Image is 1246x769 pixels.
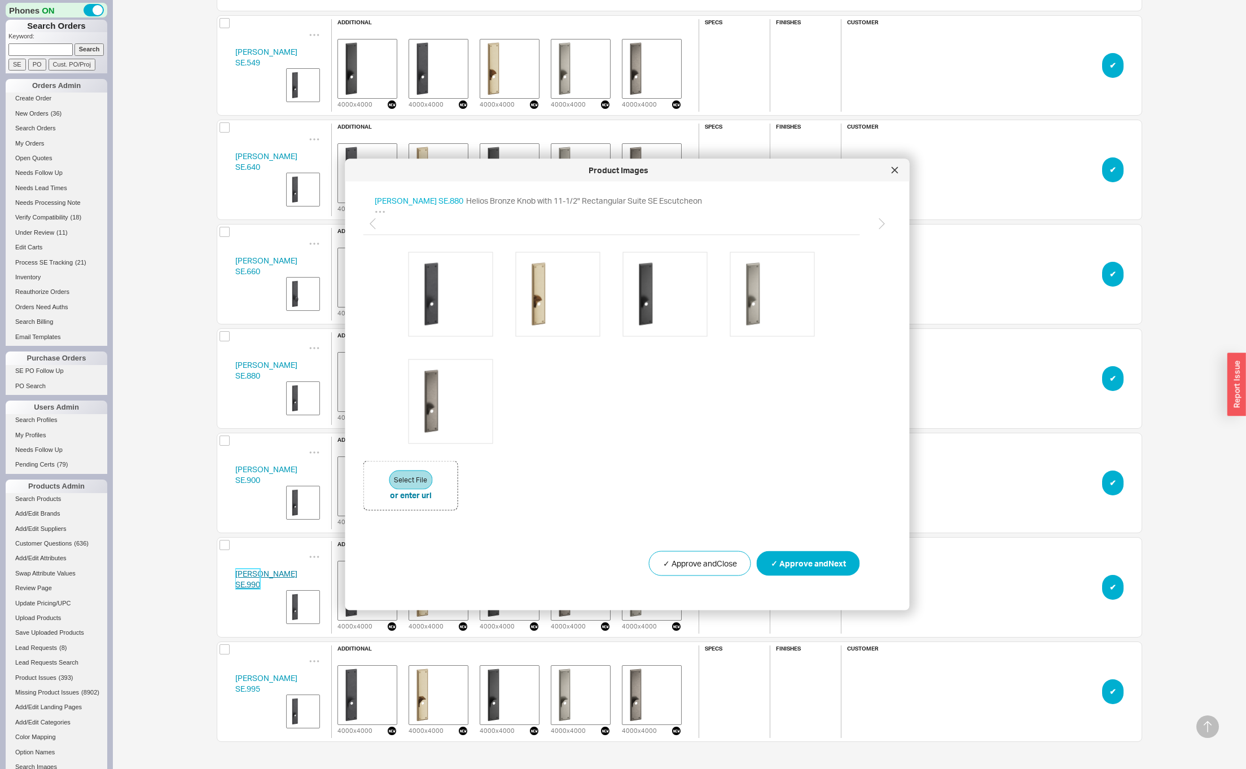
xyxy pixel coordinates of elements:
img: BZSE64040.png_vzhvba [289,175,317,204]
div: 4000x4000 [403,28,474,112]
img: NBSE54940.png_rddx2i [481,41,538,97]
img: NBSE99540.png_jx6zkc [410,667,467,723]
a: Edit Carts [6,241,107,253]
img: BZSE88040.png_gooo91 [339,354,396,410]
p: Keyword: [8,32,107,43]
div: 4000x4000 [474,654,545,738]
img: BZSE90040.png_orysvs [289,489,317,517]
a: Process SE Tracking(21) [6,257,107,269]
span: ✔︎ [1109,372,1116,385]
img: BZSE54940.png_fzy09j [289,71,317,99]
div: 4000x4000 [332,550,403,634]
a: Missing Product Issues(8902) [6,687,107,698]
div: 4000x4000 [545,132,616,216]
img: WLSE99540.png_mbzrnk [552,667,609,723]
img: WLSE88040.png_dq7n8q [739,260,806,328]
div: 4000 x 4000 [337,99,372,112]
img: BZSE54940.png_fzy09j [410,41,467,97]
span: ✔︎ [1109,267,1116,281]
span: ON [42,5,55,16]
a: Under Review(11) [6,227,107,239]
a: Needs Follow Up [6,167,107,179]
div: 4000x4000 [403,132,474,216]
a: [PERSON_NAME]SE.990 [235,569,297,590]
a: PO Search [6,380,107,392]
button: ✔︎ [1102,679,1124,704]
h6: customer [847,19,895,25]
div: 4000x4000 [332,236,403,320]
div: 4000 x 4000 [409,99,444,112]
button: ✔︎ [1102,53,1124,78]
span: Needs Processing Note [15,199,81,206]
div: Phones [6,3,107,17]
span: Pending Certs [15,461,55,468]
div: 4000x4000 [474,28,545,112]
div: Products Admin [6,480,107,493]
a: Color Mapping [6,731,107,743]
div: 4000 x 4000 [337,516,372,529]
div: 4000 x 4000 [551,725,586,738]
div: 4000 x 4000 [337,412,372,425]
img: WMSE54940.png_fowzry [624,41,680,97]
button: Select File [389,470,432,489]
img: TCSE88040.png_jtnm04 [631,260,699,328]
button: ✔︎ [1102,366,1124,391]
a: My Profiles [6,429,107,441]
div: 4000x4000 [616,132,687,216]
a: Product Issues(393) [6,672,107,684]
span: Needs Follow Up [15,169,63,176]
span: ( 11 ) [56,229,68,236]
span: Select File [394,473,427,486]
a: My Orders [6,138,107,150]
span: ( 79 ) [57,461,68,468]
span: ✓ Approve and Close [663,556,737,570]
a: [PERSON_NAME]SE.660 [235,256,297,276]
div: 4000 x 4000 [337,725,372,738]
h6: additional [337,437,682,442]
img: TCSE64040.png_n6bdlu [481,145,538,201]
img: TCSE99540.png_almqbk [481,667,538,723]
h6: specs [705,19,753,25]
a: Lead Requests(8) [6,642,107,654]
a: Needs Processing Note [6,197,107,209]
a: Verify Compatibility(18) [6,212,107,223]
img: BZSE99040.png_gmssbm [339,563,396,619]
img: BZSE66040.png_nj3spo [289,280,317,308]
div: 4000 x 4000 [480,725,515,738]
h6: additional [337,645,682,651]
img: WLSE64040.png_iguq0n [552,145,609,201]
div: 4000x4000 [545,654,616,738]
img: WMSE88040.png_t46ii7 [417,367,485,435]
div: 4000 x 4000 [622,725,657,738]
div: 4000x4000 [332,445,403,529]
a: Orders Need Auths [6,301,107,313]
span: Lead Requests [15,644,57,651]
button: ✔︎ [1102,262,1124,287]
span: Under Review [15,229,54,236]
img: NBSE88040.png_qx7fm6 [524,260,592,328]
a: New Orders(36) [6,108,107,120]
a: Review Page [6,582,107,594]
span: Process SE Tracking [15,259,73,266]
a: Search Profiles [6,414,107,426]
div: 4000 x 4000 [337,621,372,634]
img: BZSE88040.png_gooo91 [289,384,317,412]
a: Pending Certs(79) [6,459,107,471]
button: ✔︎ [1102,575,1124,600]
span: Verify Compatibility [15,214,68,221]
a: Needs Follow Up [6,444,107,456]
a: Add/Edit Suppliers [6,523,107,535]
div: 4000x4000 [616,654,687,738]
span: ✔︎ [1109,685,1116,698]
h6: finishes [776,19,824,25]
span: ( 21 ) [75,259,86,266]
div: 4000x4000 [403,654,474,738]
img: BZSE88040.png_gooo91 [417,260,485,328]
span: ( 393 ) [59,674,73,681]
div: 4000x4000 [332,132,403,216]
span: ✓ Approve and Next [771,556,846,570]
img: BZSE90040.png_orysvs [339,458,396,515]
input: Search [74,43,104,55]
a: Reauthorize Orders [6,286,107,298]
button: ✔︎ [1102,471,1124,495]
